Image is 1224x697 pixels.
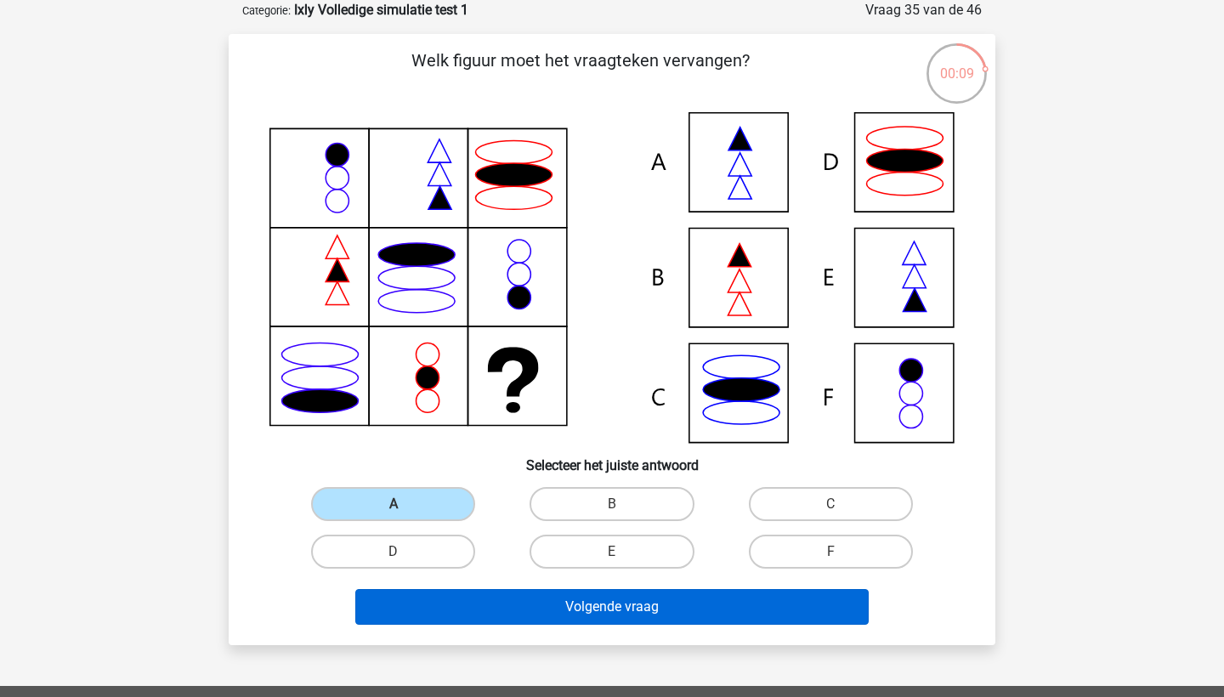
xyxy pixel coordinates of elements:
[530,487,694,521] label: B
[311,487,475,521] label: A
[242,4,291,17] small: Categorie:
[256,444,968,473] h6: Selecteer het juiste antwoord
[256,48,904,99] p: Welk figuur moet het vraagteken vervangen?
[749,535,913,569] label: F
[355,589,870,625] button: Volgende vraag
[749,487,913,521] label: C
[925,42,989,84] div: 00:09
[311,535,475,569] label: D
[530,535,694,569] label: E
[294,2,468,18] strong: Ixly Volledige simulatie test 1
